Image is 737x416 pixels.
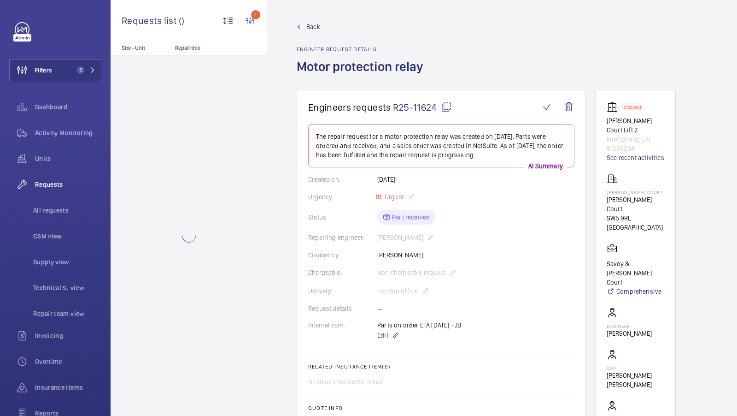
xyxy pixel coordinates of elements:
span: Requests list [122,15,179,26]
span: Dashboard [35,102,101,112]
span: Insurance items [35,383,101,392]
span: Technical S. view [33,283,101,292]
span: Invoicing [35,331,101,340]
span: Engineers requests [308,101,391,113]
p: [PERSON_NAME] Court [607,195,664,214]
a: Comprehensive [607,287,664,296]
p: [PERSON_NAME] [PERSON_NAME] [607,371,664,389]
span: Back [306,22,320,31]
p: [PERSON_NAME] Court Lift 2 [607,116,664,135]
span: Filters [35,65,52,75]
h1: Motor protection relay [297,58,429,90]
span: Edit [377,331,388,340]
a: See recent activities [607,153,664,162]
span: Units [35,154,101,163]
span: Repair team view [33,309,101,318]
h2: Engineer request details [297,46,429,53]
p: Savoy & [PERSON_NAME] Court [607,259,664,287]
span: R25-11624 [393,101,452,113]
p: CSM [607,365,664,371]
p: Stopped [624,106,641,109]
p: The repair request for a motor protection relay was created on [DATE]. Parts were ordered and rec... [316,132,567,160]
p: [PERSON_NAME] Court [607,190,664,195]
p: Firefighting Lift - 91269204 [607,135,664,153]
p: Site - Unit [111,45,171,51]
h2: Quote info [308,405,574,411]
span: All requests [33,206,101,215]
span: Supply view [33,257,101,267]
button: Filters1 [9,59,101,81]
span: Requests [35,180,101,189]
p: Repair title [175,45,236,51]
p: [PERSON_NAME] [607,329,652,338]
p: AI Summary [525,161,567,171]
h2: Related insurance item(s) [308,363,574,370]
p: Engineer [607,323,652,329]
p: SW5 9RL [GEOGRAPHIC_DATA] [607,214,664,232]
span: CSM view [33,232,101,241]
span: 1 [77,66,84,74]
img: elevator.svg [607,101,621,113]
span: Overtime [35,357,101,366]
span: Activity Monitoring [35,128,101,137]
